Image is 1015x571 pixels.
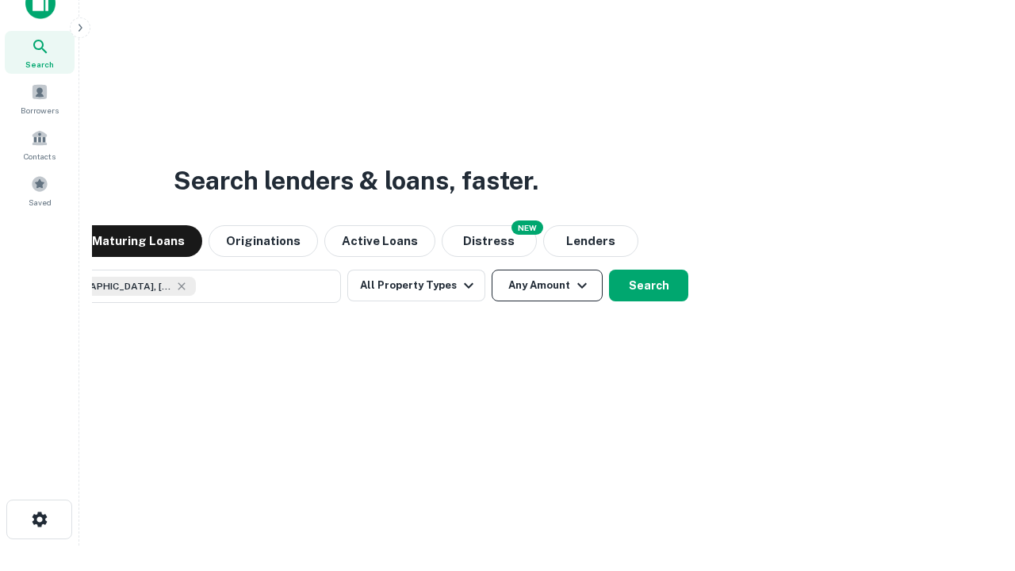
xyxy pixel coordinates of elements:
a: Search [5,31,75,74]
div: NEW [511,220,543,235]
button: Active Loans [324,225,435,257]
span: Borrowers [21,104,59,117]
button: Originations [209,225,318,257]
button: Search distressed loans with lien and other non-mortgage details. [442,225,537,257]
button: Maturing Loans [75,225,202,257]
a: Contacts [5,123,75,166]
button: Any Amount [492,270,603,301]
a: Saved [5,169,75,212]
span: Contacts [24,150,56,163]
span: Saved [29,196,52,209]
button: All Property Types [347,270,485,301]
a: Borrowers [5,77,75,120]
button: Lenders [543,225,638,257]
span: Search [25,58,54,71]
button: [GEOGRAPHIC_DATA], [GEOGRAPHIC_DATA], [GEOGRAPHIC_DATA] [24,270,341,303]
span: [GEOGRAPHIC_DATA], [GEOGRAPHIC_DATA], [GEOGRAPHIC_DATA] [53,279,172,293]
h3: Search lenders & loans, faster. [174,162,538,200]
button: Search [609,270,688,301]
iframe: Chat Widget [936,444,1015,520]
